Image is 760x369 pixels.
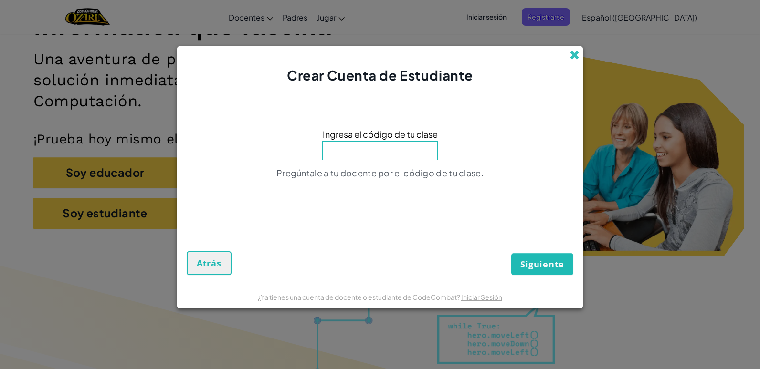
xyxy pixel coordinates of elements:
span: Siguiente [520,258,564,270]
span: ¿Ya tienes una cuenta de docente o estudiante de CodeCombat? [258,293,461,301]
a: Iniciar Sesión [461,293,502,301]
span: Ingresa el código de tu clase [323,127,438,141]
button: Siguiente [511,253,573,275]
span: Crear Cuenta de Estudiante [287,67,473,83]
button: Atrás [187,251,232,275]
span: Pregúntale a tu docente por el código de tu clase. [276,167,484,178]
span: Atrás [197,257,222,269]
